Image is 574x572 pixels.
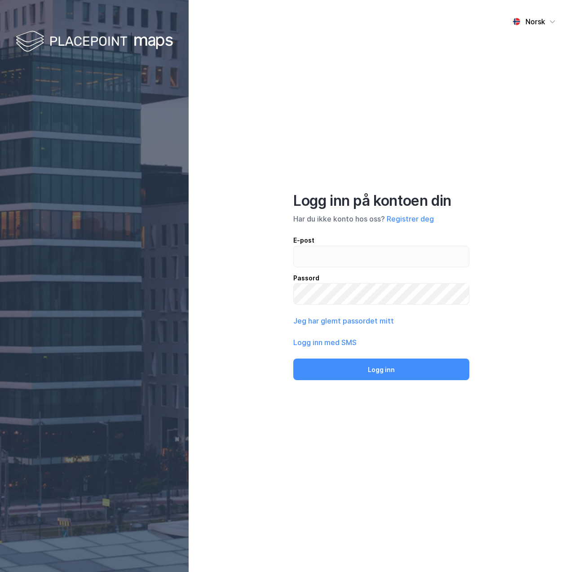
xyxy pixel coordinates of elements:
[525,16,545,27] div: Norsk
[293,337,357,348] button: Logg inn med SMS
[293,359,469,380] button: Logg inn
[293,192,469,210] div: Logg inn på kontoen din
[293,213,469,224] div: Har du ikke konto hos oss?
[16,29,173,55] img: logo-white.f07954bde2210d2a523dddb988cd2aa7.svg
[387,213,434,224] button: Registrer deg
[293,235,469,246] div: E-post
[293,273,469,284] div: Passord
[529,529,574,572] iframe: Chat Widget
[293,315,394,326] button: Jeg har glemt passordet mitt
